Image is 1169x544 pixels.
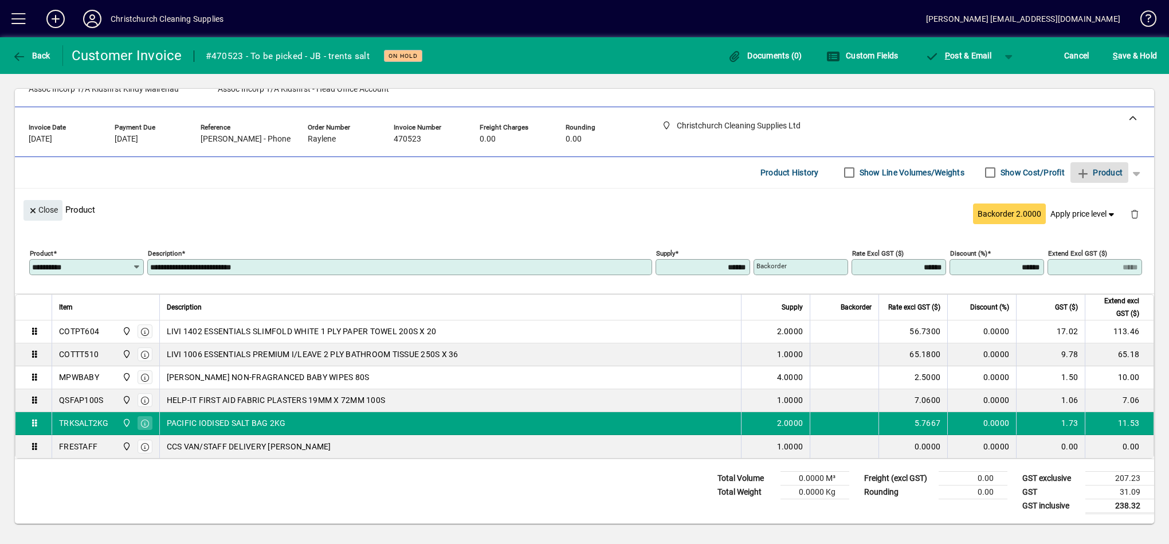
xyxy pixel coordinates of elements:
[15,189,1154,230] div: Product
[1113,46,1157,65] span: ave & Hold
[119,371,132,383] span: Christchurch Cleaning Supplies Ltd
[857,167,964,178] label: Show Line Volumes/Weights
[777,371,803,383] span: 4.0000
[886,394,940,406] div: 7.0600
[919,45,997,66] button: Post & Email
[1110,45,1160,66] button: Save & Hold
[119,394,132,406] span: Christchurch Cleaning Supplies Ltd
[886,371,940,383] div: 2.5000
[167,349,458,360] span: LIVI 1006 ESSENTIALS PREMIUM I/LEAVE 2 PLY BATHROOM TISSUE 250S X 36
[782,301,803,314] span: Supply
[59,394,103,406] div: QSFAP100S
[947,320,1016,343] td: 0.0000
[1085,471,1154,485] td: 207.23
[389,52,418,60] span: On hold
[777,417,803,429] span: 2.0000
[1016,435,1085,458] td: 0.00
[886,417,940,429] div: 5.7667
[947,435,1016,458] td: 0.0000
[777,326,803,337] span: 2.0000
[841,301,872,314] span: Backorder
[148,249,182,257] mat-label: Description
[950,249,987,257] mat-label: Discount (%)
[59,326,99,337] div: COTPT604
[973,203,1046,224] button: Backorder 2.0000
[206,47,370,65] div: #470523 - To be picked - JB - trents salt
[947,343,1016,366] td: 0.0000
[167,394,386,406] span: HELP-IT FIRST AID FABRIC PLASTERS 19MM X 72MM 100S
[1016,343,1085,366] td: 9.78
[1017,499,1085,513] td: GST inclusive
[72,46,182,65] div: Customer Invoice
[37,9,74,29] button: Add
[712,471,780,485] td: Total Volume
[1070,162,1128,183] button: Product
[167,441,331,452] span: CCS VAN/STAFF DELIVERY [PERSON_NAME]
[1017,485,1085,499] td: GST
[1048,249,1107,257] mat-label: Extend excl GST ($)
[725,45,805,66] button: Documents (0)
[998,167,1065,178] label: Show Cost/Profit
[777,441,803,452] span: 1.0000
[1016,320,1085,343] td: 17.02
[1016,389,1085,412] td: 1.06
[947,366,1016,389] td: 0.0000
[1085,499,1154,513] td: 238.32
[978,208,1041,220] span: Backorder 2.0000
[886,349,940,360] div: 65.1800
[119,440,132,453] span: Christchurch Cleaning Supplies Ltd
[858,471,939,485] td: Freight (excl GST)
[1061,45,1092,66] button: Cancel
[1121,200,1148,228] button: Delete
[947,389,1016,412] td: 0.0000
[9,45,53,66] button: Back
[712,485,780,499] td: Total Weight
[74,9,111,29] button: Profile
[852,249,904,257] mat-label: Rate excl GST ($)
[12,51,50,60] span: Back
[777,349,803,360] span: 1.0000
[1046,203,1121,224] button: Apply price level
[823,45,901,66] button: Custom Fields
[167,326,437,337] span: LIVI 1402 ESSENTIALS SLIMFOLD WHITE 1 PLY PAPER TOWEL 200S X 20
[756,162,823,183] button: Product History
[119,348,132,361] span: Christchurch Cleaning Supplies Ltd
[777,394,803,406] span: 1.0000
[1085,485,1154,499] td: 31.09
[1064,46,1089,65] span: Cancel
[780,485,849,499] td: 0.0000 Kg
[59,417,109,429] div: TRKSALT2KG
[1050,208,1117,220] span: Apply price level
[21,205,65,215] app-page-header-button: Close
[119,417,132,429] span: Christchurch Cleaning Supplies Ltd
[1016,366,1085,389] td: 1.50
[167,301,202,314] span: Description
[939,471,1007,485] td: 0.00
[1132,2,1155,40] a: Knowledge Base
[1085,320,1154,343] td: 113.46
[1085,366,1154,389] td: 10.00
[1113,51,1117,60] span: S
[1085,412,1154,435] td: 11.53
[1016,412,1085,435] td: 1.73
[59,441,97,452] div: FRESTAFF
[888,301,940,314] span: Rate excl GST ($)
[926,10,1120,28] div: [PERSON_NAME] [EMAIL_ADDRESS][DOMAIN_NAME]
[886,326,940,337] div: 56.7300
[760,163,819,182] span: Product History
[28,201,58,220] span: Close
[756,262,787,270] mat-label: Backorder
[1076,163,1123,182] span: Product
[167,417,286,429] span: PACIFIC IODISED SALT BAG 2KG
[111,10,223,28] div: Christchurch Cleaning Supplies
[1085,343,1154,366] td: 65.18
[886,441,940,452] div: 0.0000
[23,200,62,221] button: Close
[826,51,899,60] span: Custom Fields
[167,371,370,383] span: [PERSON_NAME] NON-FRAGRANCED BABY WIPES 80S
[1055,301,1078,314] span: GST ($)
[59,349,99,360] div: COTTT510
[1092,295,1139,320] span: Extend excl GST ($)
[947,412,1016,435] td: 0.0000
[59,301,73,314] span: Item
